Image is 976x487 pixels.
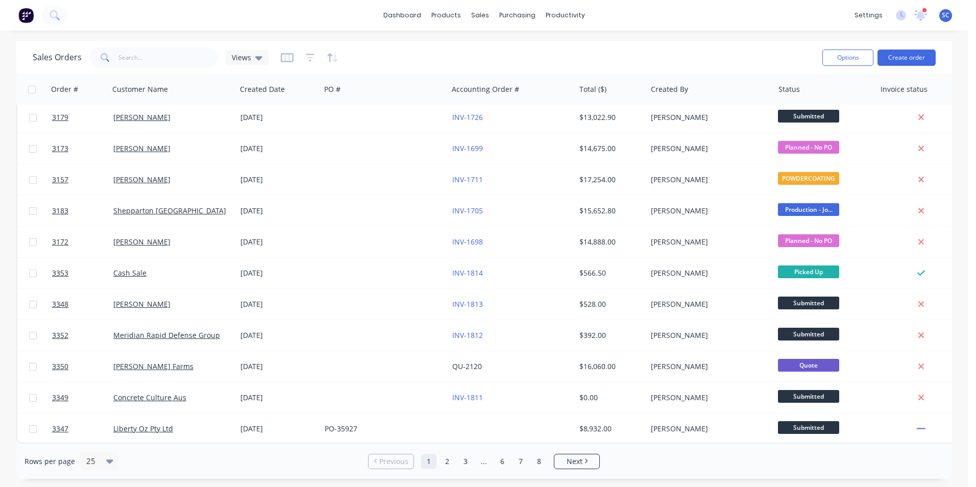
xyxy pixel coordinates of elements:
a: Page 6 [495,454,510,469]
button: Create order [877,50,936,66]
span: 3179 [52,112,68,123]
a: [PERSON_NAME] [113,175,170,184]
div: $16,060.00 [579,361,640,372]
div: [PERSON_NAME] [651,237,764,247]
span: 3348 [52,299,68,309]
span: SC [942,11,949,20]
a: INV-1726 [452,112,483,122]
span: Production - Jo... [778,203,839,216]
div: $14,888.00 [579,237,640,247]
div: $14,675.00 [579,143,640,154]
span: Submitted [778,328,839,340]
div: $528.00 [579,299,640,309]
div: [DATE] [240,237,316,247]
span: Submitted [778,110,839,123]
span: Submitted [778,421,839,434]
a: INV-1698 [452,237,483,247]
div: [PERSON_NAME] [651,299,764,309]
span: Quote [778,359,839,372]
a: QU-2120 [452,361,482,371]
a: 3172 [52,227,113,257]
div: settings [849,8,888,23]
a: INV-1699 [452,143,483,153]
a: Shepparton [GEOGRAPHIC_DATA] [113,206,226,215]
span: Picked Up [778,265,839,278]
a: [PERSON_NAME] [113,112,170,122]
a: Page 3 [458,454,473,469]
div: [PERSON_NAME] [651,143,764,154]
div: productivity [541,8,590,23]
div: [PERSON_NAME] [651,112,764,123]
a: Next page [554,456,599,467]
div: [PERSON_NAME] [651,330,764,340]
a: 3347 [52,413,113,444]
div: [PERSON_NAME] [651,361,764,372]
a: 3353 [52,258,113,288]
a: Cash Sale [113,268,147,278]
a: 3157 [52,164,113,195]
span: Planned - No PO [778,234,839,247]
div: $566.50 [579,268,640,278]
div: [PERSON_NAME] [651,424,764,434]
a: Page 7 [513,454,528,469]
a: INV-1811 [452,393,483,402]
span: 3352 [52,330,68,340]
div: [DATE] [240,143,316,154]
div: Accounting Order # [452,84,519,94]
span: 3349 [52,393,68,403]
a: INV-1705 [452,206,483,215]
span: 3172 [52,237,68,247]
a: INV-1814 [452,268,483,278]
div: Created By [651,84,688,94]
div: [DATE] [240,393,316,403]
a: [PERSON_NAME] [113,299,170,309]
div: Created Date [240,84,285,94]
ul: Pagination [364,454,604,469]
span: Submitted [778,297,839,309]
div: purchasing [494,8,541,23]
div: $15,652.80 [579,206,640,216]
img: Factory [18,8,34,23]
span: 3347 [52,424,68,434]
div: [DATE] [240,206,316,216]
a: [PERSON_NAME] [113,237,170,247]
span: 3173 [52,143,68,154]
div: [DATE] [240,268,316,278]
a: 3352 [52,320,113,351]
a: 3179 [52,102,113,133]
div: $17,254.00 [579,175,640,185]
a: 3350 [52,351,113,382]
span: Previous [379,456,408,467]
div: Status [778,84,800,94]
div: [DATE] [240,361,316,372]
div: PO # [324,84,340,94]
a: 3183 [52,196,113,226]
div: Invoice status [881,84,928,94]
a: 3349 [52,382,113,413]
a: Page 2 [440,454,455,469]
a: dashboard [378,8,426,23]
div: $13,022.90 [579,112,640,123]
a: [PERSON_NAME] [113,143,170,153]
span: 3350 [52,361,68,372]
a: [PERSON_NAME] Farms [113,361,193,371]
span: Submitted [778,390,839,403]
div: [PERSON_NAME] [651,175,764,185]
div: products [426,8,466,23]
input: Search... [118,47,218,68]
span: 3183 [52,206,68,216]
a: Page 8 [531,454,547,469]
a: Meridian Rapid Defense Group [113,330,220,340]
div: Total ($) [579,84,606,94]
a: INV-1813 [452,299,483,309]
div: $8,932.00 [579,424,640,434]
div: sales [466,8,494,23]
div: [DATE] [240,330,316,340]
button: Options [822,50,873,66]
a: Previous page [369,456,413,467]
div: PO-35927 [325,424,438,434]
div: [DATE] [240,424,316,434]
div: $392.00 [579,330,640,340]
span: 3353 [52,268,68,278]
a: Liberty Oz Pty Ltd [113,424,173,433]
